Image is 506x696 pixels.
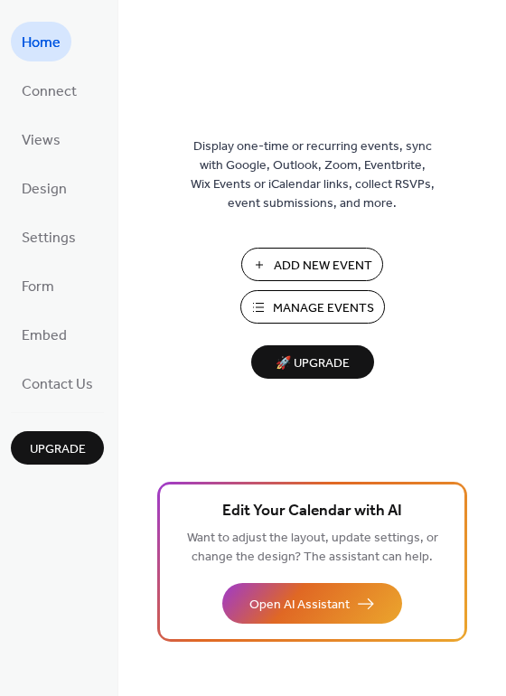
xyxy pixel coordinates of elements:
a: Settings [11,217,87,257]
span: 🚀 Upgrade [262,352,363,376]
button: Open AI Assistant [222,583,402,624]
a: Form [11,266,65,306]
button: 🚀 Upgrade [251,345,374,379]
span: Upgrade [30,440,86,459]
a: Home [11,22,71,61]
a: Views [11,119,71,159]
span: Contact Us [22,371,93,400]
button: Add New Event [241,248,383,281]
button: Manage Events [240,290,385,324]
span: Home [22,29,61,58]
span: Open AI Assistant [249,596,350,615]
span: Form [22,273,54,302]
span: Views [22,127,61,155]
span: Add New Event [274,257,372,276]
span: Embed [22,322,67,351]
a: Embed [11,315,78,354]
span: Design [22,175,67,204]
span: Connect [22,78,77,107]
span: Settings [22,224,76,253]
a: Contact Us [11,363,104,403]
a: Connect [11,71,88,110]
span: Want to adjust the layout, update settings, or change the design? The assistant can help. [187,526,438,569]
button: Upgrade [11,431,104,465]
span: Manage Events [273,299,374,318]
span: Edit Your Calendar with AI [222,499,402,524]
a: Design [11,168,78,208]
span: Display one-time or recurring events, sync with Google, Outlook, Zoom, Eventbrite, Wix Events or ... [191,137,435,213]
